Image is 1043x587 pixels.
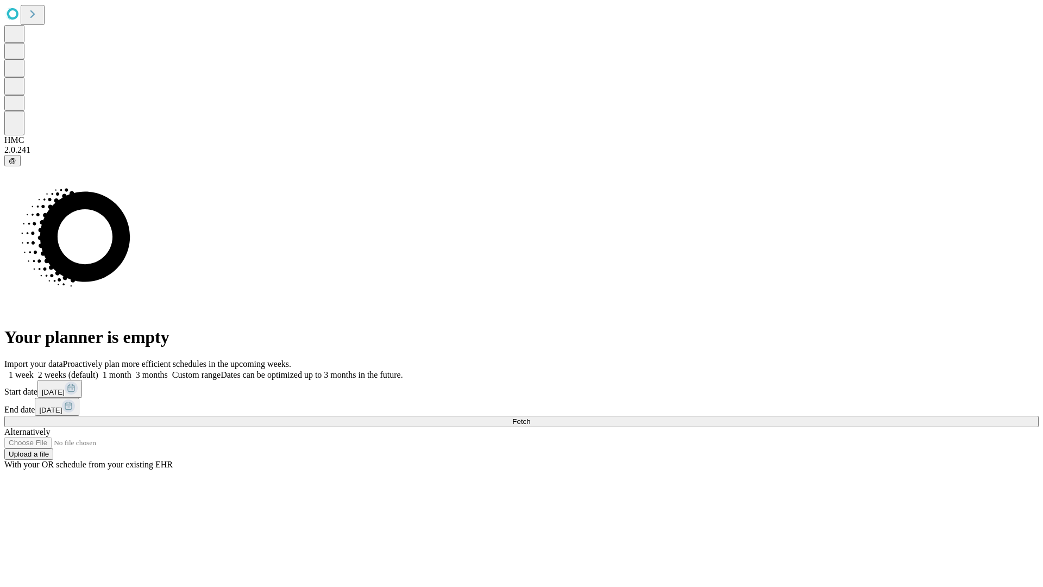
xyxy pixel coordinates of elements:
[512,417,530,426] span: Fetch
[37,380,82,398] button: [DATE]
[35,398,79,416] button: [DATE]
[4,460,173,469] span: With your OR schedule from your existing EHR
[4,380,1039,398] div: Start date
[4,145,1039,155] div: 2.0.241
[4,427,50,436] span: Alternatively
[4,359,63,369] span: Import your data
[4,135,1039,145] div: HMC
[63,359,291,369] span: Proactively plan more efficient schedules in the upcoming weeks.
[4,416,1039,427] button: Fetch
[4,327,1039,347] h1: Your planner is empty
[4,398,1039,416] div: End date
[9,157,16,165] span: @
[4,448,53,460] button: Upload a file
[172,370,221,379] span: Custom range
[38,370,98,379] span: 2 weeks (default)
[4,155,21,166] button: @
[136,370,168,379] span: 3 months
[103,370,131,379] span: 1 month
[42,388,65,396] span: [DATE]
[39,406,62,414] span: [DATE]
[221,370,403,379] span: Dates can be optimized up to 3 months in the future.
[9,370,34,379] span: 1 week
